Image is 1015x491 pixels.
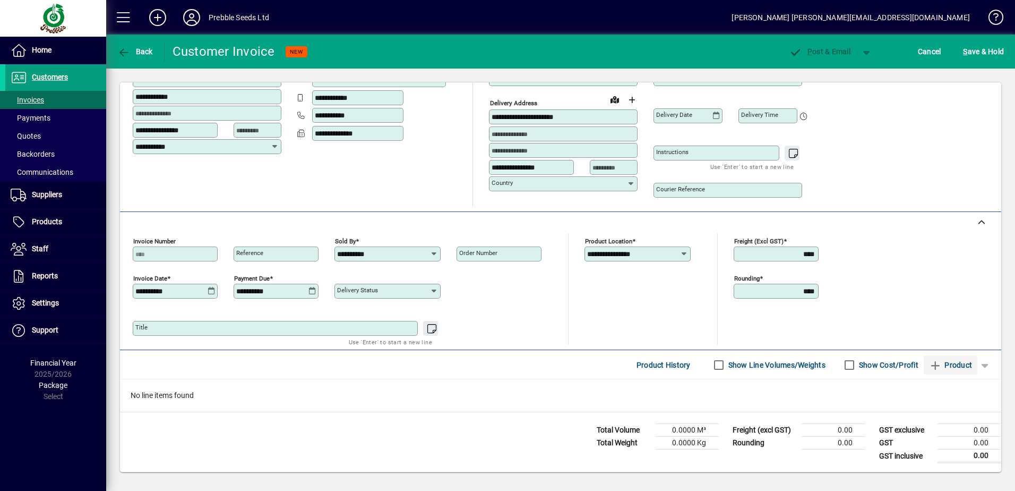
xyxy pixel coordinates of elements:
[32,244,48,253] span: Staff
[11,96,44,104] span: Invoices
[918,43,941,60] span: Cancel
[335,238,356,245] mat-label: Sold by
[11,150,55,158] span: Backorders
[5,290,106,317] a: Settings
[11,114,50,122] span: Payments
[915,42,944,61] button: Cancel
[120,379,1001,412] div: No line items found
[236,249,263,257] mat-label: Reference
[732,9,970,26] div: [PERSON_NAME] [PERSON_NAME][EMAIL_ADDRESS][DOMAIN_NAME]
[5,236,106,263] a: Staff
[32,217,62,226] span: Products
[32,326,58,334] span: Support
[734,275,760,282] mat-label: Rounding
[656,111,692,118] mat-label: Delivery date
[11,132,41,140] span: Quotes
[175,8,209,27] button: Profile
[784,42,856,61] button: Post & Email
[39,381,67,390] span: Package
[857,360,918,370] label: Show Cost/Profit
[5,263,106,290] a: Reports
[937,424,1001,437] td: 0.00
[636,357,691,374] span: Product History
[32,73,68,81] span: Customers
[32,46,51,54] span: Home
[290,48,303,55] span: NEW
[656,148,689,156] mat-label: Instructions
[727,424,802,437] td: Freight (excl GST)
[5,37,106,64] a: Home
[789,47,850,56] span: ost & Email
[135,324,148,331] mat-label: Title
[5,163,106,181] a: Communications
[802,424,865,437] td: 0.00
[937,450,1001,463] td: 0.00
[141,8,175,27] button: Add
[802,437,865,450] td: 0.00
[632,355,695,375] button: Product History
[656,185,705,193] mat-label: Courier Reference
[591,437,655,450] td: Total Weight
[5,182,106,208] a: Suppliers
[5,91,106,109] a: Invoices
[924,355,977,375] button: Product
[980,2,1002,37] a: Knowledge Base
[734,238,784,245] mat-label: Freight (excl GST)
[459,249,497,257] mat-label: Order number
[117,47,153,56] span: Back
[32,272,58,280] span: Reports
[133,238,176,245] mat-label: Invoice number
[874,450,937,463] td: GST inclusive
[5,127,106,145] a: Quotes
[106,42,165,61] app-page-header-button: Back
[337,286,378,294] mat-label: Delivery status
[32,299,59,307] span: Settings
[874,437,937,450] td: GST
[5,209,106,235] a: Products
[606,91,623,108] a: View on map
[655,437,719,450] td: 0.0000 Kg
[874,424,937,437] td: GST exclusive
[727,437,802,450] td: Rounding
[32,190,62,199] span: Suppliers
[623,91,640,108] button: Choose address
[963,43,1004,60] span: ave & Hold
[234,275,270,282] mat-label: Payment due
[963,47,967,56] span: S
[30,359,76,367] span: Financial Year
[585,238,632,245] mat-label: Product location
[492,179,513,187] mat-label: Country
[929,357,972,374] span: Product
[133,275,167,282] mat-label: Invoice date
[349,336,432,348] mat-hint: Use 'Enter' to start a new line
[11,168,73,176] span: Communications
[209,9,269,26] div: Prebble Seeds Ltd
[726,360,825,370] label: Show Line Volumes/Weights
[5,109,106,127] a: Payments
[591,424,655,437] td: Total Volume
[115,42,156,61] button: Back
[5,317,106,344] a: Support
[937,437,1001,450] td: 0.00
[655,424,719,437] td: 0.0000 M³
[5,145,106,163] a: Backorders
[741,111,778,118] mat-label: Delivery time
[960,42,1007,61] button: Save & Hold
[710,160,794,173] mat-hint: Use 'Enter' to start a new line
[807,47,812,56] span: P
[173,43,275,60] div: Customer Invoice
